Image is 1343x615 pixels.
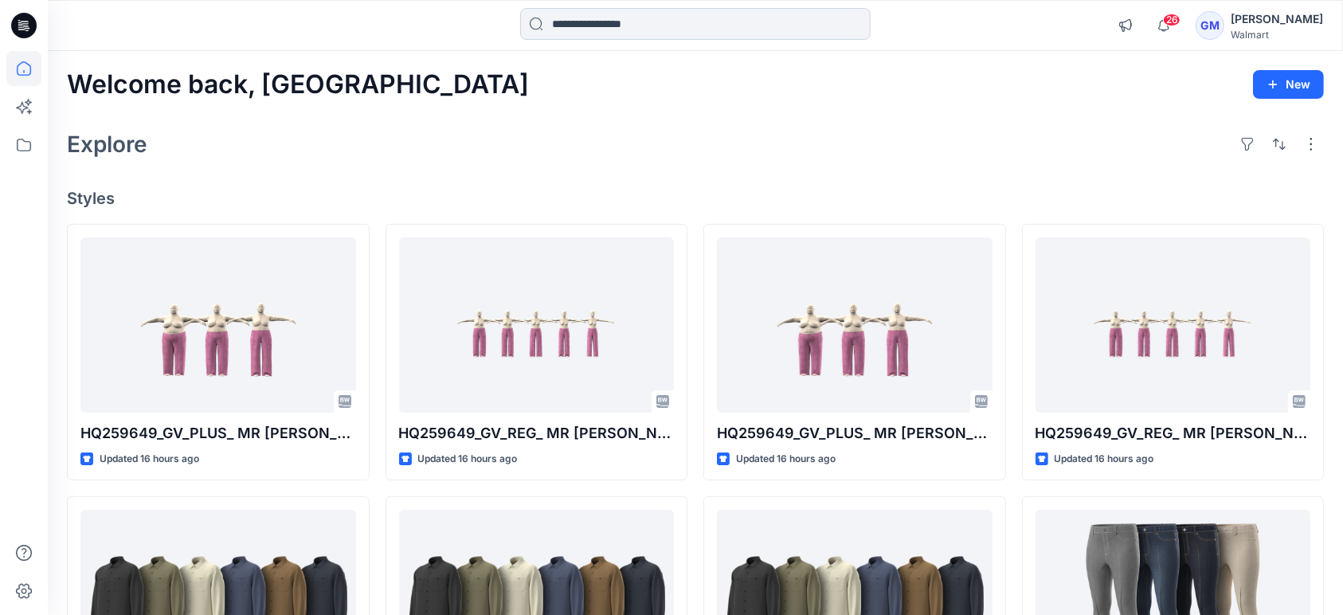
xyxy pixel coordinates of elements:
h2: Explore [67,131,147,157]
div: GM [1196,11,1224,40]
a: HQ259649_GV_PLUS_ MR Slouchy Wide Leg [717,237,993,413]
p: Updated 16 hours ago [1055,451,1154,468]
p: Updated 16 hours ago [100,451,199,468]
a: HQ259649_GV_REG_ MR Slouchy Wide Leg [1036,237,1311,413]
p: Updated 16 hours ago [418,451,518,468]
button: New [1253,70,1324,99]
p: HQ259649_GV_PLUS_ MR [PERSON_NAME] Wide Leg [80,422,356,445]
h4: Styles [67,189,1324,208]
p: HQ259649_GV_REG_ MR [PERSON_NAME] Wide Leg [1036,422,1311,445]
p: HQ259649_GV_PLUS_ MR [PERSON_NAME] Wide Leg [717,422,993,445]
h2: Welcome back, [GEOGRAPHIC_DATA] [67,70,529,100]
span: 26 [1163,14,1181,26]
a: HQ259649_GV_PLUS_ MR Slouchy Wide Leg [80,237,356,413]
a: HQ259649_GV_REG_ MR Slouchy Wide Leg [399,237,675,413]
div: [PERSON_NAME] [1231,10,1323,29]
div: Walmart [1231,29,1323,41]
p: HQ259649_GV_REG_ MR [PERSON_NAME] Wide Leg [399,422,675,445]
p: Updated 16 hours ago [736,451,836,468]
